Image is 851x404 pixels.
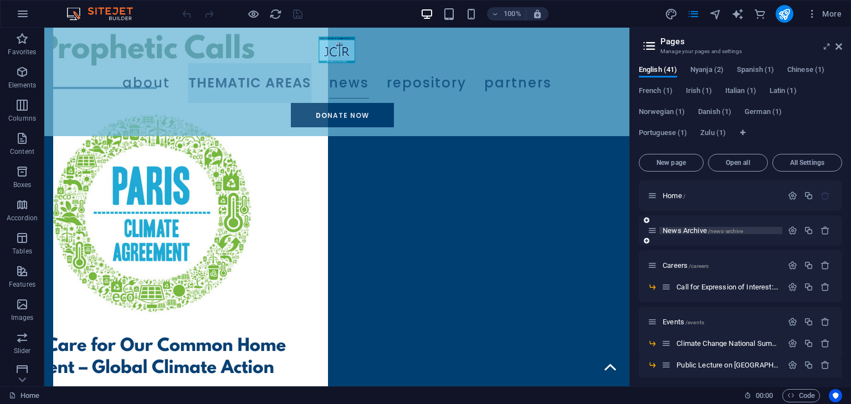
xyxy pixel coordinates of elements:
span: English (41) [639,63,677,79]
span: Zulu (1) [700,126,726,142]
div: Duplicate [804,282,813,292]
div: Settings [788,261,797,270]
p: Columns [8,114,36,123]
div: The startpage cannot be deleted [821,191,830,200]
i: On resize automatically adjust zoom level to fit chosen device. [532,9,542,19]
span: Latin (1) [770,84,797,100]
span: Irish (1) [686,84,712,100]
span: Click to open page [663,191,685,200]
h6: 100% [504,7,521,20]
p: Features [9,280,35,289]
span: 00 00 [756,389,773,402]
p: Content [10,147,34,156]
div: Call for Expression of Interest: External Audit Services [673,283,782,291]
span: /news-archive [708,228,744,234]
div: Settings [788,282,797,292]
button: Open all [708,154,768,172]
button: commerce [753,7,767,20]
span: New page [644,159,699,166]
div: Home/ [659,192,782,199]
p: Slider [14,346,31,355]
div: Settings [788,191,797,200]
div: Duplicate [804,317,813,327]
span: German (1) [745,105,782,121]
div: Settings [788,226,797,235]
span: Danish (1) [698,105,731,121]
span: /events [685,319,704,325]
i: Commerce [753,8,766,20]
button: All Settings [772,154,842,172]
button: Usercentrics [829,389,842,402]
p: Images [11,313,34,322]
div: Settings [788,339,797,348]
p: Tables [12,247,32,256]
div: Language Tabs [639,65,842,149]
span: Portuguese (1) [639,126,687,142]
button: 100% [487,7,526,20]
span: News Archive [663,226,743,235]
p: Favorites [8,48,36,56]
span: Careers [663,261,709,270]
span: Nyanja (2) [690,63,724,79]
span: Code [787,389,815,402]
button: pages [687,7,700,20]
span: / [683,193,685,199]
div: News Archive/news-archive [659,227,782,234]
div: Duplicate [804,226,813,235]
div: Remove [821,317,830,327]
div: Remove [821,261,830,270]
div: Settings [788,360,797,370]
p: Accordion [7,214,38,222]
i: Design (Ctrl+Alt+Y) [665,8,678,20]
button: Code [782,389,820,402]
div: Remove [821,282,830,292]
span: Open all [713,159,763,166]
div: Public Lecture on [GEOGRAPHIC_DATA] Debt Crisis 2025 [673,361,782,369]
button: design [665,7,678,20]
div: Duplicate [804,339,813,348]
span: Norwegian (1) [639,105,685,121]
button: Click here to leave preview mode and continue editing [247,7,260,20]
div: Events/events [659,318,782,325]
button: reload [269,7,282,20]
div: Remove [821,360,830,370]
span: : [763,391,765,400]
div: Remove [821,226,830,235]
div: Duplicate [804,191,813,200]
h2: Pages [660,37,842,46]
i: AI Writer [731,8,744,20]
div: Duplicate [804,360,813,370]
span: Italian (1) [725,84,756,100]
span: More [807,8,842,19]
span: Spanish (1) [737,63,774,79]
button: More [802,5,846,23]
i: Pages (Ctrl+Alt+S) [687,8,700,20]
span: Chinese (1) [787,63,824,79]
span: All Settings [777,159,837,166]
span: French (1) [639,84,673,100]
h6: Session time [744,389,773,402]
i: Reload page [269,8,282,20]
div: Settings [788,317,797,327]
button: New page [639,154,704,172]
div: Careers/careers [659,262,782,269]
span: Click to open page [663,318,704,326]
i: Navigator [709,8,722,20]
button: text_generator [731,7,745,20]
div: Climate Change National Summit 2025 [673,340,782,347]
div: Duplicate [804,261,813,270]
a: Click to cancel selection. Double-click to open Pages [9,389,39,402]
img: Editor Logo [64,7,147,20]
button: publish [776,5,793,23]
h3: Manage your pages and settings [660,46,820,56]
p: Boxes [13,180,32,189]
button: navigator [709,7,722,20]
span: /careers [689,263,709,269]
i: Publish [778,8,791,20]
p: Elements [8,81,37,90]
div: Remove [821,339,830,348]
